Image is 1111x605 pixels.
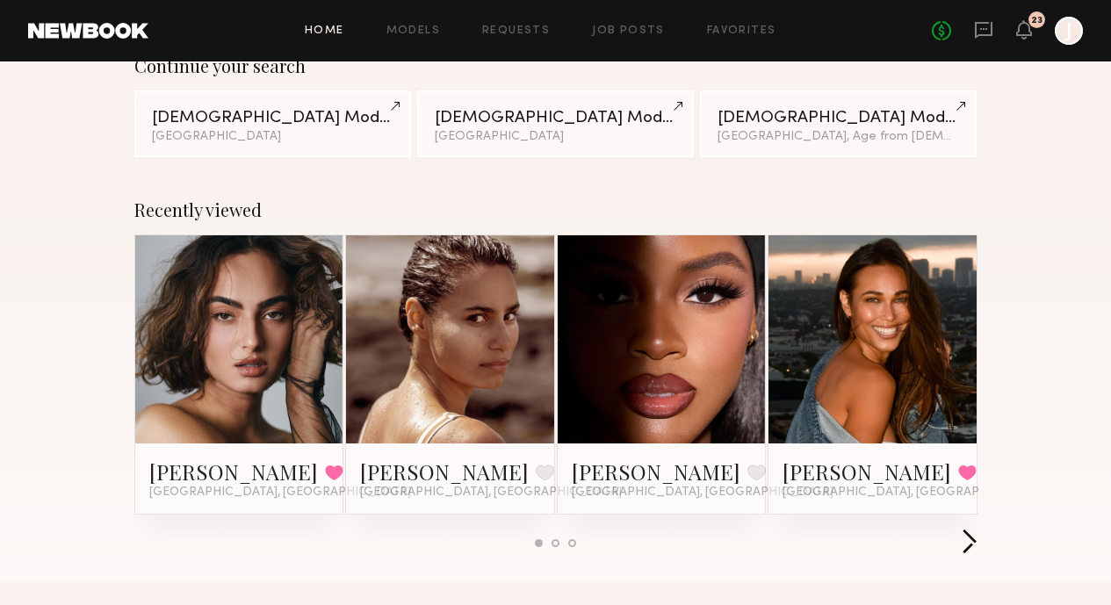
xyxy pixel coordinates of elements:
a: Models [386,25,440,37]
a: Job Posts [592,25,665,37]
div: [DEMOGRAPHIC_DATA] Models [152,110,394,126]
a: Requests [482,25,550,37]
span: [GEOGRAPHIC_DATA], [GEOGRAPHIC_DATA] [360,486,622,500]
a: [PERSON_NAME] [149,457,318,486]
a: [PERSON_NAME] [572,457,740,486]
a: J [1055,17,1083,45]
span: [GEOGRAPHIC_DATA], [GEOGRAPHIC_DATA] [783,486,1044,500]
span: [GEOGRAPHIC_DATA], [GEOGRAPHIC_DATA] [149,486,411,500]
a: Home [305,25,344,37]
div: [DEMOGRAPHIC_DATA] Models [435,110,677,126]
span: [GEOGRAPHIC_DATA], [GEOGRAPHIC_DATA] [572,486,833,500]
div: [GEOGRAPHIC_DATA] [152,131,394,143]
a: [DEMOGRAPHIC_DATA] Models[GEOGRAPHIC_DATA] [134,90,412,157]
div: [GEOGRAPHIC_DATA] [435,131,677,143]
div: [GEOGRAPHIC_DATA], Age from [DEMOGRAPHIC_DATA]. [718,131,960,143]
a: [DEMOGRAPHIC_DATA] Models[GEOGRAPHIC_DATA], Age from [DEMOGRAPHIC_DATA]. [700,90,978,157]
div: Continue your search [134,55,978,76]
div: Recently viewed [134,199,978,220]
a: Favorites [707,25,776,37]
div: [DEMOGRAPHIC_DATA] Models [718,110,960,126]
div: 23 [1031,16,1042,25]
a: [DEMOGRAPHIC_DATA] Models[GEOGRAPHIC_DATA] [417,90,695,157]
a: [PERSON_NAME] [783,457,951,486]
a: [PERSON_NAME] [360,457,529,486]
